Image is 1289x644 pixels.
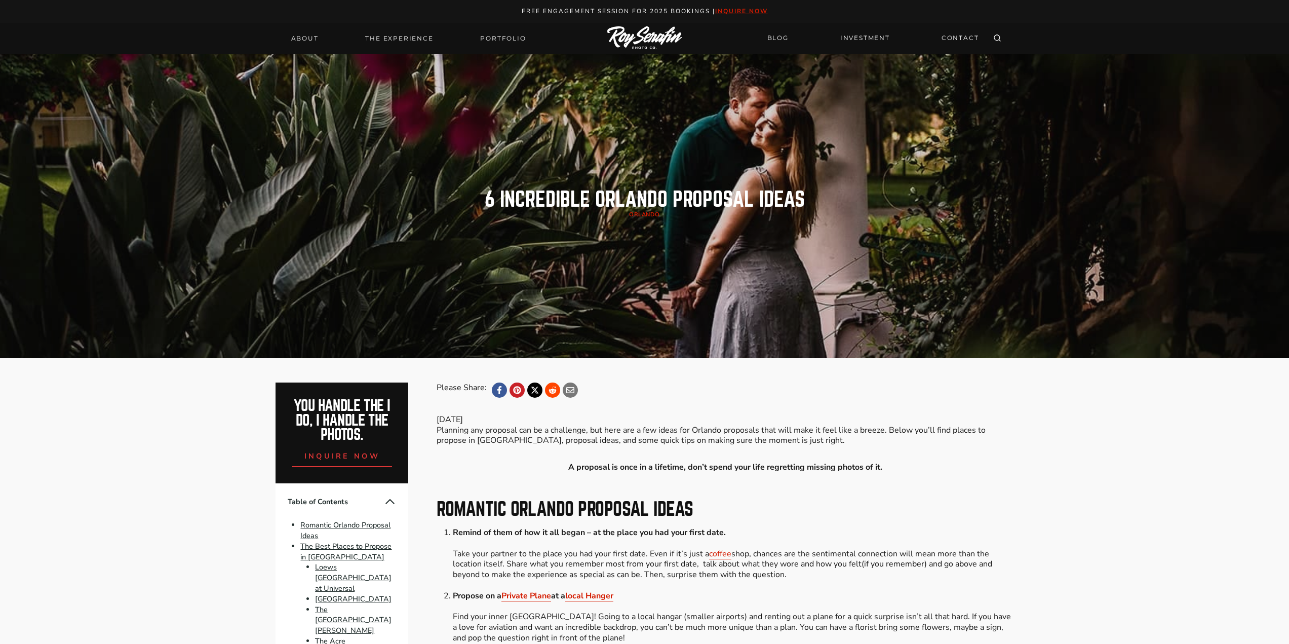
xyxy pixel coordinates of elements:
[485,190,805,210] h1: 6 Incredible ORlando Proposal Ideas
[761,29,985,47] nav: Secondary Navigation
[288,497,384,507] span: Table of Contents
[437,425,1013,446] p: Planning any proposal can be a challenge, but here are a few ideas for Orlando proposals that wil...
[292,442,393,467] a: inquire now
[935,29,985,47] a: CONTACT
[834,29,896,47] a: INVESTMENT
[437,414,463,425] time: [DATE]
[315,604,392,636] a: The [GEOGRAPHIC_DATA][PERSON_NAME]
[304,451,380,461] span: inquire now
[287,399,398,442] h2: You handle the i do, I handle the photos.
[315,594,392,604] a: [GEOGRAPHIC_DATA]
[384,496,396,508] button: Collapse Table of Contents
[300,520,390,541] a: Romantic Orlando Proposal Ideas
[565,590,613,601] a: local Hanger
[629,211,660,218] a: Orlando
[761,29,795,47] a: BLOG
[510,383,525,398] a: Pinterest
[501,590,551,601] a: Private Plane
[527,383,542,398] a: X
[492,383,507,398] a: Facebook
[709,548,731,559] a: coffee
[437,500,1013,518] h2: Romantic Orlando Proposal Ideas
[315,562,392,593] a: Loews [GEOGRAPHIC_DATA] at Universal
[285,31,532,46] nav: Primary Navigation
[453,527,1013,591] li: Take your partner to the place you had your first date. Even if it’s just a shop, chances are the...
[437,383,487,398] div: Please Share:
[453,590,613,601] strong: Propose on a at a
[563,383,578,398] a: Email
[359,31,439,46] a: THE EXPERIENCE
[715,7,768,15] a: inquire now
[990,31,1004,46] button: View Search Form
[285,31,325,46] a: About
[11,6,1278,17] p: Free engagement session for 2025 Bookings |
[607,26,682,50] img: Logo of Roy Serafin Photo Co., featuring stylized text in white on a light background, representi...
[453,527,726,538] strong: Remind of them of how it all began – at the place you had your first date.
[300,541,392,562] a: The Best Places to Propose in [GEOGRAPHIC_DATA]
[474,31,532,46] a: Portfolio
[568,462,882,473] strong: A proposal is once in a lifetime, don’t spend your life regretting missing photos of it.
[545,383,560,398] a: Reddit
